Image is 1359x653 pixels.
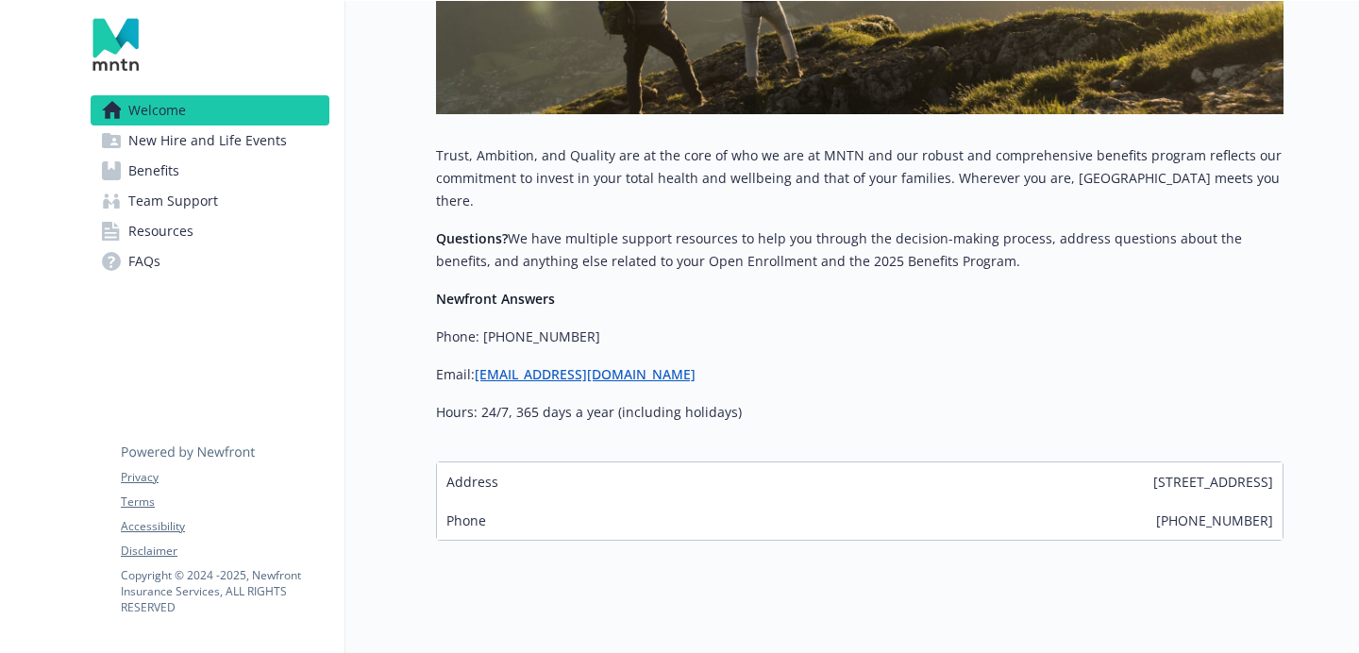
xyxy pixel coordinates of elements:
[121,469,328,486] a: Privacy
[128,126,287,156] span: New Hire and Life Events
[475,365,696,383] a: [EMAIL_ADDRESS][DOMAIN_NAME]
[128,156,179,186] span: Benefits
[91,216,329,246] a: Resources
[128,95,186,126] span: Welcome
[436,363,1283,386] p: Email:
[91,246,329,276] a: FAQs
[121,543,328,560] a: Disclaimer
[436,229,508,247] strong: Questions?
[121,567,328,615] p: Copyright © 2024 - 2025 , Newfront Insurance Services, ALL RIGHTS RESERVED
[436,227,1283,273] p: We have multiple support resources to help you through the decision-making process, address quest...
[436,401,1283,424] p: Hours: 24/7, 365 days a year (including holidays)​
[91,126,329,156] a: New Hire and Life Events
[446,472,498,492] span: Address
[1156,511,1273,530] span: [PHONE_NUMBER]
[436,326,1283,348] p: Phone: [PHONE_NUMBER]
[121,518,328,535] a: Accessibility
[436,144,1283,212] p: Trust, Ambition, and Quality are at the core of who we are at MNTN and our robust and comprehensi...
[446,511,486,530] span: Phone
[1153,472,1273,492] span: [STREET_ADDRESS]
[91,156,329,186] a: Benefits
[128,246,160,276] span: FAQs
[91,95,329,126] a: Welcome
[121,494,328,511] a: Terms
[128,216,193,246] span: Resources
[436,290,555,308] strong: Newfront Answers
[91,186,329,216] a: Team Support
[128,186,218,216] span: Team Support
